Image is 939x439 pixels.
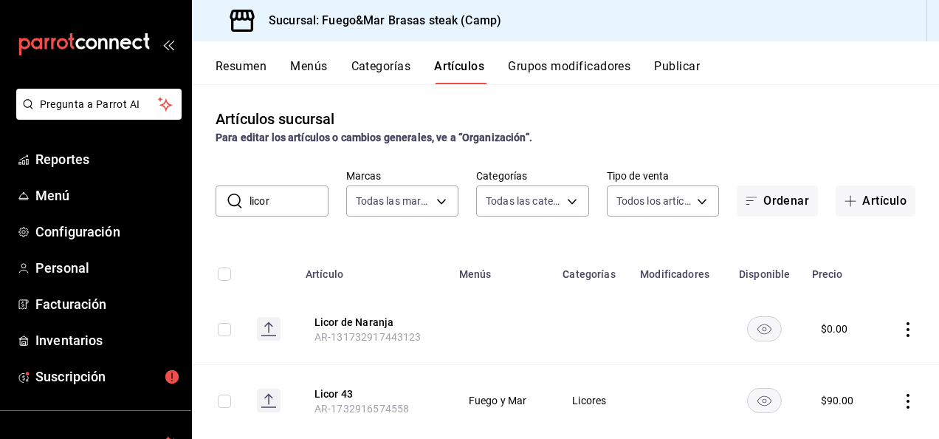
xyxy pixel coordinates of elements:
span: AR-1732916574558 [314,403,409,415]
label: Categorías [476,171,589,181]
a: Pregunta a Parrot AI [10,107,182,123]
span: Reportes [35,149,179,169]
button: Artículos [434,59,484,84]
button: Resumen [216,59,266,84]
button: Artículo [836,186,915,217]
th: Categorías [554,246,631,293]
button: availability-product [747,316,782,341]
span: Todos los artículos [616,194,692,208]
th: Artículo [297,246,450,293]
th: Modificadores [631,246,726,293]
span: Menú [35,186,179,205]
span: Fuego y Mar [469,395,535,406]
th: Precio [803,246,878,293]
input: Buscar artículo [250,186,329,216]
span: Todas las categorías, Sin categoría [486,194,562,208]
div: $ 0.00 [821,321,848,336]
div: navigation tabs [216,59,939,84]
span: AR-131732917443123 [314,331,422,343]
button: Menús [290,59,327,84]
button: open_drawer_menu [162,38,174,50]
button: Categorías [351,59,411,84]
button: actions [901,394,915,409]
span: Todas las marcas, Sin marca [356,194,432,208]
th: Disponible [726,246,803,293]
button: Grupos modificadores [508,59,630,84]
label: Marcas [346,171,459,181]
strong: Para editar los artículos o cambios generales, ve a “Organización”. [216,132,532,143]
div: $ 90.00 [821,393,854,408]
span: Facturación [35,294,179,314]
button: Ordenar [737,186,818,217]
span: Inventarios [35,330,179,350]
span: Licores [572,395,613,406]
span: Configuración [35,222,179,242]
div: Artículos sucursal [216,108,334,130]
th: Menús [450,246,554,293]
span: Personal [35,258,179,278]
button: actions [901,322,915,337]
button: edit-product-location [314,315,433,330]
button: Publicar [654,59,700,84]
label: Tipo de venta [607,171,720,181]
span: Pregunta a Parrot AI [40,97,159,112]
span: Suscripción [35,367,179,387]
button: availability-product [747,388,782,413]
button: Pregunta a Parrot AI [16,89,182,120]
button: edit-product-location [314,387,433,401]
h3: Sucursal: Fuego&Mar Brasas steak (Camp) [257,12,501,30]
